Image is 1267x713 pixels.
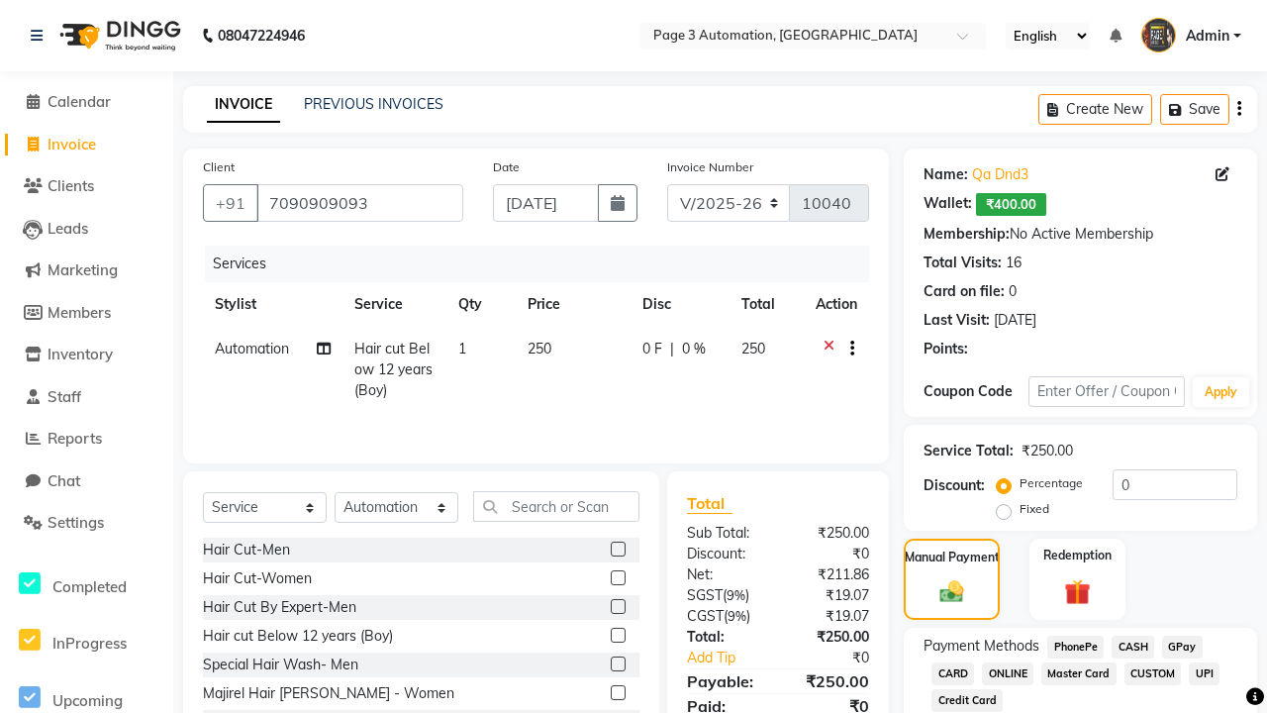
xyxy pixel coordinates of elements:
span: 0 F [642,339,662,359]
th: Service [342,282,446,327]
span: CASH [1112,636,1154,659]
span: InProgress [52,634,127,653]
a: Inventory [5,344,168,366]
div: Card on file: [924,281,1005,302]
th: Total [730,282,805,327]
div: Net: [672,564,778,585]
div: Total: [672,627,778,648]
span: Invoice [48,135,96,153]
button: Apply [1193,377,1249,407]
b: 08047224946 [218,8,305,63]
span: Credit Card [931,689,1003,712]
span: CUSTOM [1124,662,1182,685]
span: Chat [48,471,80,490]
span: Admin [1186,26,1229,47]
th: Action [804,282,869,327]
div: Points: [924,339,968,359]
div: Coupon Code [924,381,1028,402]
span: Members [48,303,111,322]
span: UPI [1189,662,1219,685]
label: Manual Payment [905,549,1000,566]
div: Services [205,246,884,282]
span: | [670,339,674,359]
a: Staff [5,386,168,409]
div: ₹250.00 [778,523,884,544]
div: ₹250.00 [778,627,884,648]
span: Clients [48,176,94,195]
label: Client [203,158,235,176]
span: CGST [687,607,724,625]
button: Save [1160,94,1229,125]
span: 9% [728,608,746,624]
div: ( ) [672,606,778,627]
div: Majirel Hair [PERSON_NAME] - Women [203,683,454,704]
div: Discount: [924,475,985,496]
span: Master Card [1041,662,1117,685]
span: Settings [48,513,104,532]
div: Special Hair Wash- Men [203,655,358,675]
span: Total [687,493,732,514]
a: PREVIOUS INVOICES [304,95,443,113]
label: Invoice Number [667,158,753,176]
div: 0 [1009,281,1017,302]
div: Sub Total: [672,523,778,544]
span: Calendar [48,92,111,111]
label: Redemption [1043,547,1112,564]
a: Qa Dnd3 [972,164,1028,185]
input: Search by Name/Mobile/Email/Code [256,184,463,222]
a: Settings [5,512,168,535]
div: ₹250.00 [1022,441,1073,461]
img: Admin [1141,18,1176,52]
a: Leads [5,218,168,241]
a: INVOICE [207,87,280,123]
th: Qty [446,282,516,327]
div: Discount: [672,544,778,564]
div: 16 [1006,253,1022,273]
span: GPay [1162,636,1203,659]
label: Fixed [1020,500,1049,518]
div: ₹19.07 [778,585,884,606]
span: Marketing [48,260,118,279]
th: Price [516,282,631,327]
span: Completed [52,577,127,596]
input: Search or Scan [473,491,639,522]
span: 1 [458,340,466,357]
div: ( ) [672,585,778,606]
th: Disc [631,282,730,327]
div: Payable: [672,669,778,693]
span: 0 % [682,339,706,359]
span: Inventory [48,345,113,363]
span: Payment Methods [924,636,1039,657]
th: Stylist [203,282,342,327]
span: 250 [528,340,551,357]
a: Marketing [5,259,168,282]
a: Reports [5,428,168,451]
span: Reports [48,429,102,448]
span: SGST [687,586,723,604]
div: ₹19.07 [778,606,884,627]
span: ONLINE [982,662,1033,685]
div: Hair Cut By Expert-Men [203,597,356,618]
div: Total Visits: [924,253,1002,273]
span: Automation [215,340,289,357]
div: Membership: [924,224,1010,245]
div: ₹0 [796,648,884,668]
button: Create New [1038,94,1152,125]
div: ₹250.00 [778,669,884,693]
a: Calendar [5,91,168,114]
span: Staff [48,387,81,406]
button: +91 [203,184,258,222]
a: Invoice [5,134,168,156]
div: [DATE] [994,310,1036,331]
div: Last Visit: [924,310,990,331]
div: Name: [924,164,968,185]
span: PhonePe [1047,636,1104,659]
div: Service Total: [924,441,1014,461]
a: Add Tip [672,648,796,668]
span: 250 [741,340,765,357]
span: Leads [48,219,88,238]
div: Wallet: [924,193,972,216]
span: ₹400.00 [976,193,1046,216]
a: Clients [5,175,168,198]
span: Upcoming [52,691,123,710]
